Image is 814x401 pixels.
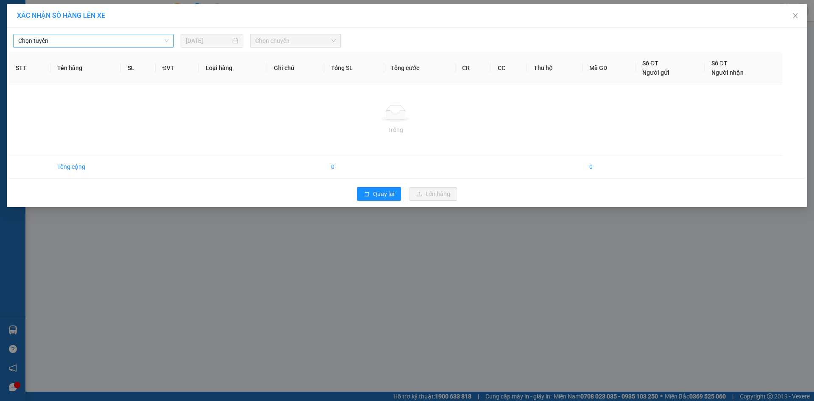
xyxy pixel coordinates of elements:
button: rollbackQuay lại [357,187,401,201]
span: rollback [364,191,370,198]
span: Số ĐT [642,60,658,67]
div: Trống [16,125,775,135]
th: CC [491,52,527,84]
th: CR [455,52,491,84]
span: close [792,12,799,19]
span: Người gửi [642,69,669,76]
span: Người nhận [711,69,744,76]
button: Close [783,4,807,28]
td: Tổng cộng [50,155,121,179]
th: Mã GD [583,52,636,84]
th: STT [9,52,50,84]
th: ĐVT [156,52,199,84]
th: Ghi chú [267,52,325,84]
span: Chọn tuyến [18,34,169,47]
span: Số ĐT [711,60,728,67]
td: 0 [583,155,636,179]
span: XÁC NHẬN SỐ HÀNG LÊN XE [17,11,105,20]
th: Thu hộ [527,52,582,84]
td: 0 [324,155,384,179]
th: Tên hàng [50,52,121,84]
button: uploadLên hàng [410,187,457,201]
th: Tổng cước [384,52,455,84]
th: SL [121,52,155,84]
span: Chọn chuyến [255,34,336,47]
input: 15/08/2025 [186,36,231,45]
span: Quay lại [373,189,394,199]
th: Tổng SL [324,52,384,84]
th: Loại hàng [199,52,267,84]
